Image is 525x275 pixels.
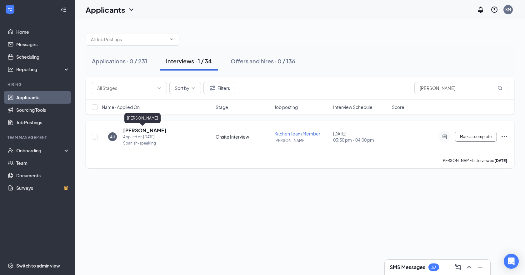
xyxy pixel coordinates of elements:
input: Search in interviews [414,82,508,94]
span: Sort by [175,86,189,90]
svg: QuestionInfo [491,6,498,13]
a: Messages [16,38,70,51]
b: [DATE] [494,158,507,163]
input: All Job Postings [91,36,167,43]
svg: ActiveChat [441,134,448,139]
a: Job Postings [16,116,70,129]
div: Applied on [DATE] [123,134,167,140]
div: Onboarding [16,147,64,154]
div: [DATE] [333,130,388,143]
button: Sort byChevronDown [169,82,201,94]
div: Reporting [16,66,70,72]
div: Applications · 0 / 231 [92,57,147,65]
div: Onsite Interview [216,134,271,140]
a: Sourcing Tools [16,104,70,116]
button: ComposeMessage [453,262,463,272]
input: All Stages [97,85,154,91]
svg: WorkstreamLogo [7,6,13,12]
div: KM [505,7,511,12]
a: Documents [16,169,70,182]
div: Hiring [7,82,68,87]
div: Offers and hires · 0 / 136 [231,57,295,65]
svg: Filter [209,84,216,92]
span: Interview Schedule [333,104,372,110]
a: Scheduling [16,51,70,63]
svg: Analysis [7,66,14,72]
button: ChevronUp [464,262,474,272]
div: [PERSON_NAME] [124,113,161,123]
span: Score [392,104,404,110]
button: Filter Filters [203,82,235,94]
svg: ChevronDown [157,86,162,91]
a: Home [16,26,70,38]
a: Team [16,157,70,169]
button: Minimize [475,262,485,272]
svg: ChevronDown [169,37,174,42]
h3: SMS Messages [390,264,425,271]
span: Stage [216,104,228,110]
svg: MagnifyingGlass [497,86,502,91]
svg: Notifications [477,6,484,13]
div: Open Intercom Messenger [504,254,519,269]
span: Kitchen Team Member [274,131,320,136]
div: AH [110,134,115,140]
span: Job posting [274,104,298,110]
svg: UserCheck [7,147,14,154]
svg: ChevronDown [191,86,196,91]
div: Spanish-speaking [123,140,167,146]
svg: Settings [7,263,14,269]
svg: Minimize [477,263,484,271]
span: Mark as complete [460,135,492,139]
svg: Ellipses [501,133,508,140]
span: 03:30 pm - 04:00 pm [333,137,388,143]
p: [PERSON_NAME] interviewed . [442,158,508,163]
h1: Applicants [86,4,125,15]
a: SurveysCrown [16,182,70,194]
p: [PERSON_NAME] [274,138,329,143]
span: Name · Applied On [102,104,140,110]
div: Team Management [7,135,68,140]
h5: [PERSON_NAME] [123,127,167,134]
svg: ChevronUp [465,263,473,271]
div: Interviews · 1 / 34 [166,57,212,65]
svg: ComposeMessage [454,263,462,271]
svg: ChevronDown [127,6,135,13]
a: Applicants [16,91,70,104]
div: 37 [431,265,436,270]
button: Mark as complete [455,132,497,142]
svg: Collapse [60,7,67,13]
div: Switch to admin view [16,263,60,269]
